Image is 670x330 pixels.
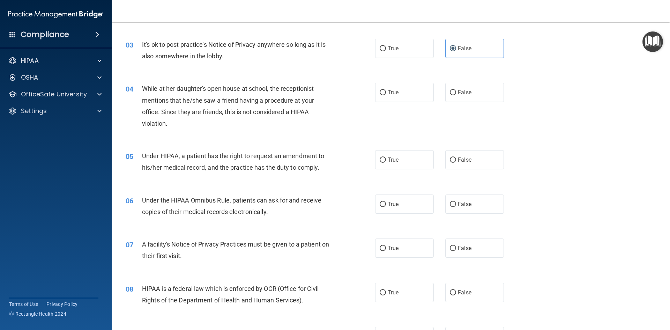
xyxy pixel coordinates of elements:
[126,285,133,293] span: 08
[9,301,38,308] a: Terms of Use
[388,45,399,52] span: True
[380,90,386,95] input: True
[126,152,133,161] span: 05
[142,85,314,127] span: While at her daughter's open house at school, the receptionist mentions that he/she saw a friend ...
[458,201,471,207] span: False
[450,90,456,95] input: False
[142,197,321,215] span: Under the HIPAA Omnibus Rule, patients can ask for and receive copies of their medical records el...
[388,289,399,296] span: True
[9,310,66,317] span: Ⓒ Rectangle Health 2024
[8,90,102,98] a: OfficeSafe University
[388,245,399,251] span: True
[142,41,326,60] span: It's ok to post practice’s Notice of Privacy anywhere so long as it is also somewhere in the lobby.
[450,46,456,51] input: False
[458,156,471,163] span: False
[380,202,386,207] input: True
[142,152,324,171] span: Under HIPAA, a patient has the right to request an amendment to his/her medical record, and the p...
[458,245,471,251] span: False
[388,89,399,96] span: True
[388,201,399,207] span: True
[388,156,399,163] span: True
[450,246,456,251] input: False
[458,89,471,96] span: False
[126,197,133,205] span: 06
[21,107,47,115] p: Settings
[380,246,386,251] input: True
[8,73,102,82] a: OSHA
[642,31,663,52] button: Open Resource Center
[21,90,87,98] p: OfficeSafe University
[380,46,386,51] input: True
[46,301,78,308] a: Privacy Policy
[142,285,319,304] span: HIPAA is a federal law which is enforced by OCR (Office for Civil Rights of the Department of Hea...
[450,202,456,207] input: False
[8,107,102,115] a: Settings
[126,85,133,93] span: 04
[126,241,133,249] span: 07
[8,57,102,65] a: HIPAA
[21,30,69,39] h4: Compliance
[21,73,38,82] p: OSHA
[450,157,456,163] input: False
[380,290,386,295] input: True
[8,7,103,21] img: PMB logo
[21,57,39,65] p: HIPAA
[380,157,386,163] input: True
[450,290,456,295] input: False
[142,241,329,259] span: A facility's Notice of Privacy Practices must be given to a patient on their first visit.
[458,45,471,52] span: False
[458,289,471,296] span: False
[126,41,133,49] span: 03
